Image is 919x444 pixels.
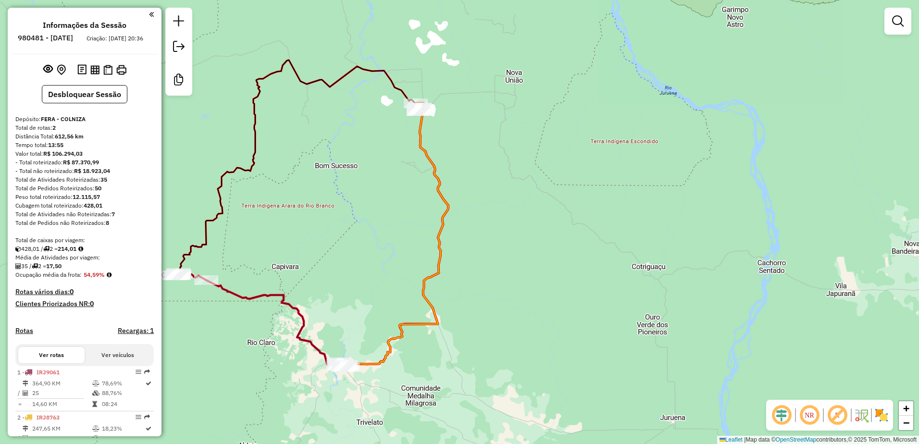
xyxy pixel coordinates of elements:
td: 247,65 KM [32,424,92,433]
strong: 17,50 [46,262,62,270]
div: Cubagem total roteirizado: [15,201,154,210]
div: 35 / 2 = [15,262,154,271]
div: Total de rotas: [15,123,154,132]
td: 20,43% [101,433,145,443]
strong: FERA - COLNIZA [41,115,86,123]
i: % de utilização da cubagem [92,435,99,441]
td: 88,76% [101,388,145,398]
strong: 428,01 [84,202,102,209]
i: Distância Total [23,426,28,432]
div: Peso total roteirizado: [15,193,154,201]
div: Atividade não roteirizada - MERCADO SOUZA [407,104,431,114]
button: Visualizar Romaneio [101,63,114,77]
td: 08:24 [101,399,145,409]
i: Distância Total [23,381,28,386]
strong: 612,56 km [55,133,84,140]
div: Total de Atividades Roteirizadas: [15,175,154,184]
a: Zoom out [899,416,913,430]
span: | [744,436,745,443]
div: - Total roteirizado: [15,158,154,167]
div: Tempo total: [15,141,154,149]
h4: Rotas vários dias: [15,288,154,296]
div: Atividade não roteirizada - BAR DO COBRA [407,106,431,116]
i: % de utilização da cubagem [92,390,99,396]
button: Ver rotas [18,347,85,363]
span: − [903,417,909,429]
strong: R$ 18.923,04 [74,167,110,174]
span: 1 - [17,369,60,376]
a: Criar modelo [169,70,188,92]
a: Leaflet [720,436,743,443]
div: Atividade não roteirizada - PASTELARIA DOS REIS [408,103,432,112]
div: Valor total: [15,149,154,158]
div: Criação: [DATE] 20:36 [83,34,147,43]
i: Total de rotas [32,263,38,269]
strong: 13:55 [48,141,63,148]
button: Visualizar relatório de Roteirização [88,63,101,76]
span: IRJ8763 [37,414,60,421]
strong: 0 [90,299,94,308]
td: / [17,388,22,398]
span: Ocultar deslocamento [770,404,793,427]
h4: Recargas: 1 [118,327,154,335]
h4: Informações da Sessão [43,21,126,30]
td: 78,69% [101,379,145,388]
strong: 50 [95,185,101,192]
button: Imprimir Rotas [114,63,128,77]
i: Total de Atividades [23,390,28,396]
i: Tempo total em rota [92,401,97,407]
strong: R$ 87.370,99 [63,159,99,166]
div: - Total não roteirizado: [15,167,154,175]
button: Centralizar mapa no depósito ou ponto de apoio [55,62,68,77]
div: Map data © contributors,© 2025 TomTom, Microsoft [717,436,919,444]
em: Opções [136,369,141,375]
td: 364,90 KM [32,379,92,388]
i: Cubagem total roteirizado [15,246,21,252]
i: % de utilização do peso [92,426,99,432]
td: 14,60 KM [32,399,92,409]
i: % de utilização do peso [92,381,99,386]
span: Ocupação média da frota: [15,271,82,278]
button: Desbloquear Sessão [42,85,127,103]
td: 25 [32,388,92,398]
td: 10 [32,433,92,443]
div: Distância Total: [15,132,154,141]
h6: 980481 - [DATE] [18,34,73,42]
i: Rota otimizada [146,426,151,432]
i: Total de Atividades [23,435,28,441]
div: Atividade não roteirizada - A FAZENDINHA [404,99,428,108]
a: Rotas [15,327,33,335]
strong: 35 [100,176,107,183]
em: Rota exportada [144,414,150,420]
div: Atividade não roteirizada - SOS BEBIDAS [407,104,431,113]
button: Ver veículos [85,347,151,363]
strong: R$ 106.294,03 [43,150,83,157]
div: Total de Pedidos não Roteirizados: [15,219,154,227]
i: Total de rotas [43,246,50,252]
a: Nova sessão e pesquisa [169,12,188,33]
strong: 2 [52,124,56,131]
a: Clique aqui para minimizar o painel [149,9,154,20]
a: Exibir filtros [888,12,907,31]
div: Média de Atividades por viagem: [15,253,154,262]
a: OpenStreetMap [776,436,817,443]
td: = [17,399,22,409]
span: Exibir rótulo [826,404,849,427]
img: Fluxo de ruas [854,407,869,423]
td: / [17,433,22,443]
div: Total de Pedidos Roteirizados: [15,184,154,193]
strong: 8 [106,219,109,226]
a: Zoom in [899,401,913,416]
img: Exibir/Ocultar setores [874,407,889,423]
div: Total de caixas por viagem: [15,236,154,245]
strong: 214,01 [58,245,76,252]
em: Rota exportada [144,369,150,375]
i: Total de Atividades [15,263,21,269]
strong: 54,59% [84,271,105,278]
span: + [903,402,909,414]
span: IRJ9061 [37,369,60,376]
div: 428,01 / 2 = [15,245,154,253]
i: Rota otimizada [146,381,151,386]
i: Meta Caixas/viagem: 1,00 Diferença: 213,01 [78,246,83,252]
